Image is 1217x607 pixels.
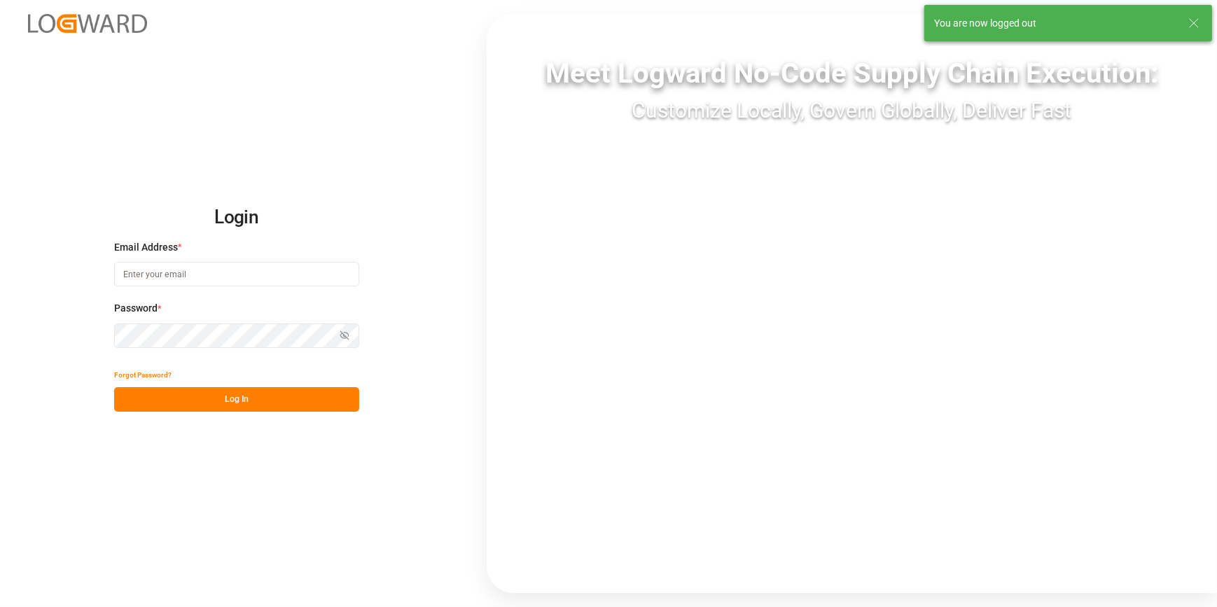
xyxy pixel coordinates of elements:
h2: Login [114,195,359,240]
div: Customize Locally, Govern Globally, Deliver Fast [487,95,1217,126]
img: Logward_new_orange.png [28,14,147,33]
button: Forgot Password? [114,363,172,387]
div: Meet Logward No-Code Supply Chain Execution: [487,53,1217,95]
div: You are now logged out [934,16,1175,31]
input: Enter your email [114,262,359,286]
span: Password [114,301,158,316]
span: Email Address [114,240,178,255]
button: Log In [114,387,359,412]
